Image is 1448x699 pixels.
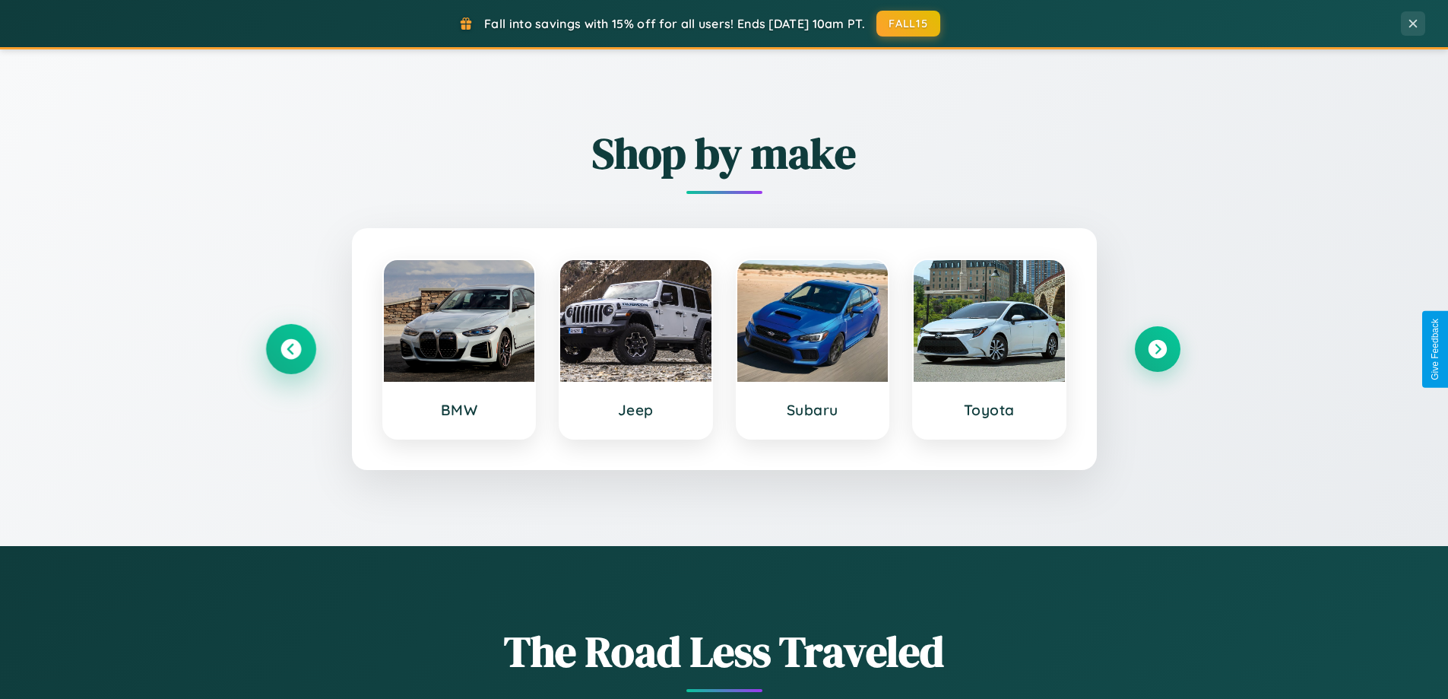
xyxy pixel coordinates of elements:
span: Fall into savings with 15% off for all users! Ends [DATE] 10am PT. [484,16,865,31]
div: Give Feedback [1430,319,1440,380]
h3: Toyota [929,401,1050,419]
button: FALL15 [876,11,940,37]
h3: BMW [399,401,520,419]
h3: Jeep [575,401,696,419]
h1: The Road Less Traveled [268,622,1180,681]
h3: Subaru [753,401,873,419]
h2: Shop by make [268,124,1180,183]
